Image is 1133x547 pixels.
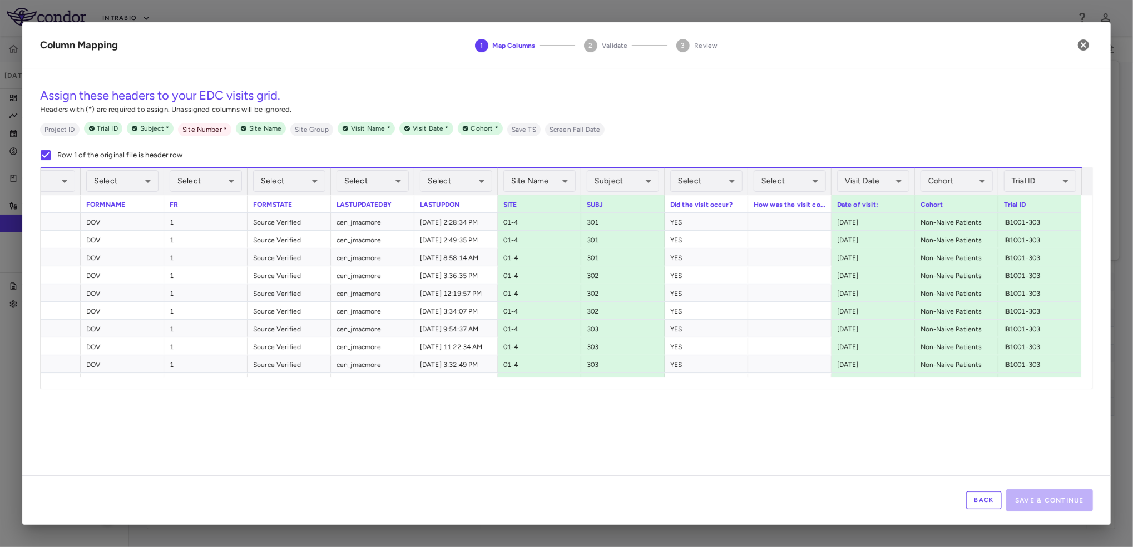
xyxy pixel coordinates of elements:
[248,248,331,266] div: Source Verified
[581,266,665,284] div: 302
[414,302,498,319] div: [DATE] 3:34:07 PM
[414,373,498,390] div: [DATE] 2:10:44 PM
[832,195,915,212] div: Date of visit:
[915,248,998,266] div: Non-Naive Patients
[915,337,998,355] div: Non-Naive Patients
[248,266,331,284] div: Source Verified
[832,337,915,355] div: [DATE]
[998,195,1082,212] div: Trial ID
[915,266,998,284] div: Non-Naive Patients
[915,284,998,301] div: Non-Naive Patients
[331,320,414,337] div: cen_jmacmore
[498,320,581,337] div: 01-4
[414,195,498,212] div: LASTUPDON
[748,195,832,212] div: How was the visit conducted?
[665,248,748,266] div: YES
[581,195,665,212] div: SUBJ
[40,86,1093,105] h5: Assign these headers to your EDC visits grid.
[245,123,286,133] span: Site Name
[832,373,915,390] div: [DATE]
[248,284,331,301] div: Source Verified
[331,373,414,390] div: cen_jmacmore
[248,355,331,372] div: Source Verified
[331,302,414,319] div: cen_jmacmore
[331,213,414,230] div: cen_jmacmore
[832,320,915,337] div: [DATE]
[761,176,785,186] span: Select
[915,231,998,248] div: Non-Naive Patients
[347,123,395,133] span: Visit Name *
[915,373,998,390] div: Non-Naive Patients
[498,355,581,372] div: 01-4
[921,170,993,192] div: Cohort
[998,302,1082,319] div: IB1001-303
[998,337,1082,355] div: IB1001-303
[248,195,331,212] div: FORMSTATE
[581,320,665,337] div: 303
[136,123,174,133] span: Subject *
[581,231,665,248] div: 301
[665,320,748,337] div: YES
[414,213,498,230] div: [DATE] 2:28:34 PM
[331,231,414,248] div: cen_jmacmore
[248,373,331,390] div: Source Verified
[587,170,659,192] div: Subject
[915,195,998,212] div: Cohort
[414,231,498,248] div: [DATE] 2:49:35 PM
[498,337,581,355] div: 01-4
[665,337,748,355] div: YES
[466,26,545,66] button: Map Columns
[93,123,122,133] span: Trial ID
[81,266,164,284] div: DOV
[581,213,665,230] div: 301
[498,373,581,390] div: 01-4
[498,266,581,284] div: 01-4
[331,355,414,372] div: cen_jmacmore
[331,195,414,212] div: LASTUPDATEDBY
[261,176,284,186] span: Select
[164,355,248,372] div: 1
[81,373,164,390] div: DOV
[581,248,665,266] div: 301
[832,302,915,319] div: [DATE]
[248,213,331,230] div: Source Verified
[832,231,915,248] div: [DATE]
[164,373,248,390] div: 1
[414,284,498,301] div: [DATE] 12:19:57 PM
[408,123,453,133] span: Visit Date *
[177,176,201,186] span: Select
[665,373,748,390] div: YES
[94,176,117,186] span: Select
[164,231,248,248] div: 1
[832,355,915,372] div: [DATE]
[331,337,414,355] div: cen_jmacmore
[40,125,80,135] span: Project ID
[164,302,248,319] div: 1
[998,213,1082,230] div: IB1001-303
[493,41,536,51] span: Map Columns
[665,266,748,284] div: YES
[81,337,164,355] div: DOV
[248,231,331,248] div: Source Verified
[164,248,248,266] div: 1
[581,284,665,301] div: 302
[40,38,118,53] div: Column Mapping
[581,355,665,372] div: 303
[480,42,483,49] text: 1
[331,248,414,266] div: cen_jmacmore
[966,491,1002,509] button: Back
[414,248,498,266] div: [DATE] 8:58:14 AM
[998,248,1082,266] div: IB1001-303
[414,266,498,284] div: [DATE] 3:36:35 PM
[164,284,248,301] div: 1
[331,284,414,301] div: cen_jmacmore
[414,355,498,372] div: [DATE] 3:32:49 PM
[81,284,164,301] div: DOV
[57,150,182,160] p: Row 1 of the original file is header row
[164,320,248,337] div: 1
[915,320,998,337] div: Non-Naive Patients
[665,355,748,372] div: YES
[498,302,581,319] div: 01-4
[915,213,998,230] div: Non-Naive Patients
[498,213,581,230] div: 01-4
